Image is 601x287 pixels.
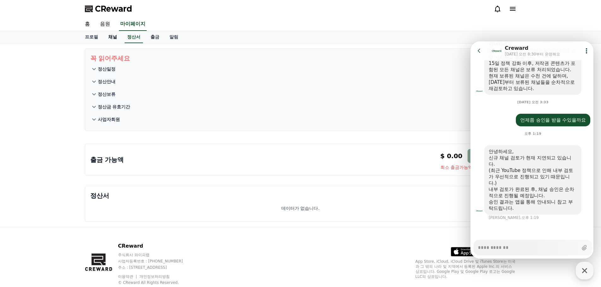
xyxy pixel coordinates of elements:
[90,88,511,100] button: 정산보류
[90,100,511,113] button: 정산금 유효기간
[90,191,511,200] p: 정산서
[118,274,138,279] a: 이용약관
[90,63,511,75] button: 정산일정
[125,31,143,43] a: 정산서
[90,155,124,164] p: 출금 가능액
[90,54,511,63] p: 꼭 읽어주세요
[415,259,516,279] p: App Store, iCloud, iCloud Drive 및 iTunes Store는 미국과 그 밖의 나라 및 지역에서 등록된 Apple Inc.의 서비스 상표입니다. Goo...
[118,280,195,285] p: © CReward All Rights Reserved.
[118,242,195,250] p: CReward
[164,31,183,43] a: 알림
[80,31,103,43] a: 프로필
[118,259,195,264] p: 사업자등록번호 : [PHONE_NUMBER]
[98,104,130,110] p: 정산금 유효기간
[95,18,115,31] a: 음원
[281,205,320,211] p: 데이터가 없습니다.
[470,41,593,259] iframe: Channel chat
[95,4,132,14] span: CReward
[98,116,120,123] p: 사업자회원
[98,66,115,72] p: 정산일정
[98,78,115,85] p: 정산안내
[90,75,511,88] button: 정산안내
[145,31,164,43] a: 출금
[98,91,115,97] p: 정산보류
[139,274,170,279] a: 개인정보처리방침
[118,265,195,270] p: 주소 : [STREET_ADDRESS]
[103,31,122,43] a: 채널
[119,18,147,31] a: 마이페이지
[80,18,95,31] a: 홈
[440,152,463,160] p: $ 0.00
[118,252,195,257] p: 주식회사 와이피랩
[468,149,504,163] button: 출금 신청
[85,4,132,14] a: CReward
[90,113,511,126] button: 사업자회원
[440,164,511,170] span: 최소 출금가능액은 10 USD 입니다.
